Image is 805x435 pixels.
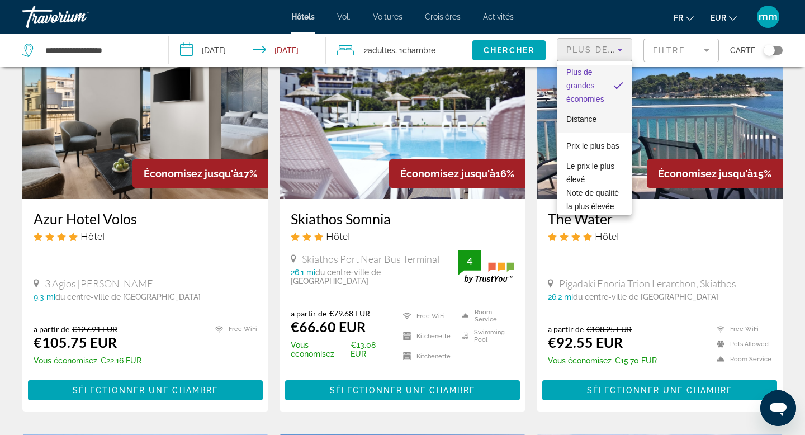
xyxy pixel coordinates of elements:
[557,61,632,215] div: Trier par
[566,188,619,211] font: Note de qualité la plus élevée
[566,141,619,150] font: Prix ​​le plus bas
[566,162,614,184] font: Le prix le plus élevé
[760,390,796,426] iframe: Bouton de lancement de la fenêtre de messagerie
[566,115,596,124] font: Distance
[566,68,604,103] font: Plus de grandes économies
